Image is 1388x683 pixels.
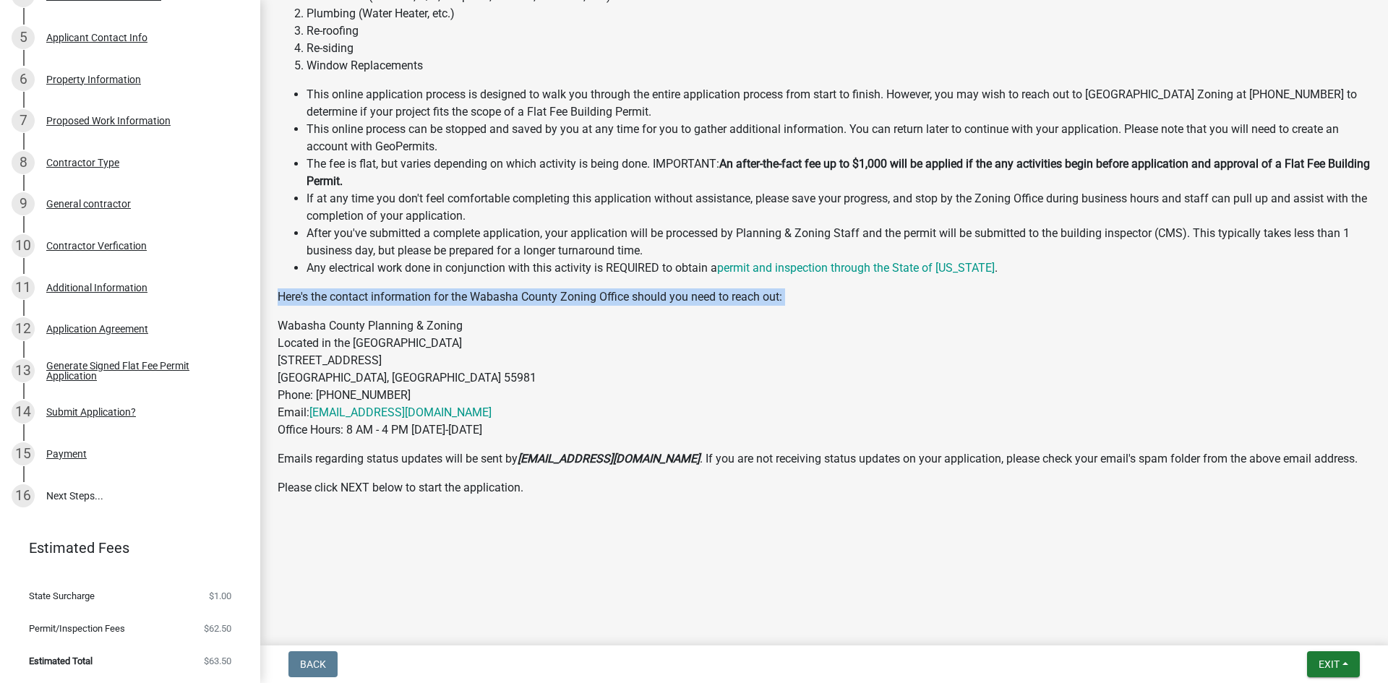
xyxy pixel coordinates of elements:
div: Proposed Work Information [46,116,171,126]
li: After you've submitted a complete application, your application will be processed by Planning & Z... [307,225,1371,259]
div: 5 [12,26,35,49]
p: Here's the contact information for the Wabasha County Zoning Office should you need to reach out: [278,288,1371,306]
div: 6 [12,68,35,91]
div: Property Information [46,74,141,85]
div: 13 [12,359,35,382]
span: Estimated Total [29,656,93,666]
div: Generate Signed Flat Fee Permit Application [46,361,237,381]
p: Please click NEXT below to start the application. [278,479,1371,497]
a: [EMAIL_ADDRESS][DOMAIN_NAME] [309,405,492,419]
span: Exit [1319,658,1340,670]
div: Submit Application? [46,407,136,417]
div: 8 [12,151,35,174]
div: Additional Information [46,283,147,293]
div: 15 [12,442,35,465]
li: Re-roofing [307,22,1371,40]
li: Re-siding [307,40,1371,57]
div: Contractor Type [46,158,119,168]
li: This online application process is designed to walk you through the entire application process fr... [307,86,1371,121]
button: Back [288,651,338,677]
span: $63.50 [204,656,231,666]
strong: [EMAIL_ADDRESS][DOMAIN_NAME] [518,452,700,465]
div: 7 [12,109,35,132]
span: Permit/Inspection Fees [29,624,125,633]
span: $1.00 [209,591,231,601]
strong: An after-the-fact fee up to $1,000 will be applied if the any activities begin before application... [307,157,1370,188]
div: 14 [12,400,35,424]
span: Back [300,658,326,670]
li: If at any time you don't feel comfortable completing this application without assistance, please ... [307,190,1371,225]
li: This online process can be stopped and saved by you at any time for you to gather additional info... [307,121,1371,155]
div: 9 [12,192,35,215]
li: Plumbing (Water Heater, etc.) [307,5,1371,22]
div: 16 [12,484,35,507]
li: Any electrical work done in conjunction with this activity is REQUIRED to obtain a . [307,259,1371,277]
span: $62.50 [204,624,231,633]
div: Applicant Contact Info [46,33,147,43]
button: Exit [1307,651,1360,677]
div: 11 [12,276,35,299]
p: Wabasha County Planning & Zoning Located in the [GEOGRAPHIC_DATA] [STREET_ADDRESS] [GEOGRAPHIC_DA... [278,317,1371,439]
span: State Surcharge [29,591,95,601]
div: Payment [46,449,87,459]
div: 10 [12,234,35,257]
a: permit and inspection through the State of [US_STATE] [717,261,995,275]
div: General contractor [46,199,131,209]
li: The fee is flat, but varies depending on which activity is being done. IMPORTANT: [307,155,1371,190]
a: Estimated Fees [12,533,237,562]
div: 12 [12,317,35,340]
div: Application Agreement [46,324,148,334]
div: Contractor Verfication [46,241,147,251]
li: Window Replacements [307,57,1371,74]
p: Emails regarding status updates will be sent by . If you are not receiving status updates on your... [278,450,1371,468]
